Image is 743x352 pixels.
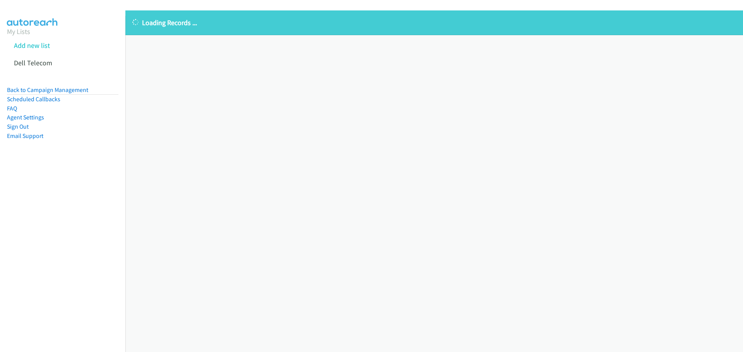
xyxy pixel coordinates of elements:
[14,41,50,50] a: Add new list
[7,132,43,139] a: Email Support
[14,58,52,67] a: Dell Telecom
[7,86,88,94] a: Back to Campaign Management
[7,95,60,103] a: Scheduled Callbacks
[7,123,29,130] a: Sign Out
[7,114,44,121] a: Agent Settings
[7,105,17,112] a: FAQ
[7,27,30,36] a: My Lists
[132,17,736,28] p: Loading Records ...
